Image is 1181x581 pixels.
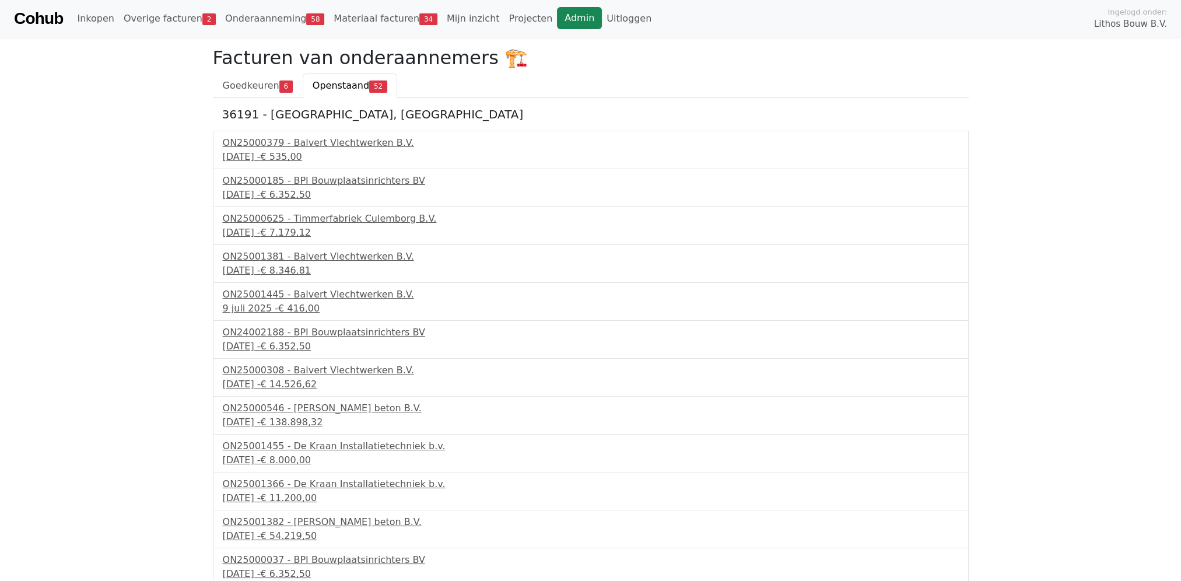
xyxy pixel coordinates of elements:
span: € 14.526,62 [260,379,317,390]
div: [DATE] - [223,226,959,240]
a: ON25000308 - Balvert Vlechtwerken B.V.[DATE] -€ 14.526,62 [223,363,959,391]
span: € 6.352,50 [260,341,311,352]
span: € 7.179,12 [260,227,311,238]
a: ON25000625 - Timmerfabriek Culemborg B.V.[DATE] -€ 7.179,12 [223,212,959,240]
a: ON25000185 - BPI Bouwplaatsinrichters BV[DATE] -€ 6.352,50 [223,174,959,202]
a: Cohub [14,5,63,33]
span: € 11.200,00 [260,492,317,503]
div: ON25000185 - BPI Bouwplaatsinrichters BV [223,174,959,188]
a: ON25001381 - Balvert Vlechtwerken B.V.[DATE] -€ 8.346,81 [223,250,959,278]
a: Goedkeuren6 [213,73,303,98]
span: 58 [306,13,324,25]
div: ON25001445 - Balvert Vlechtwerken B.V. [223,288,959,302]
h5: 36191 - [GEOGRAPHIC_DATA], [GEOGRAPHIC_DATA] [222,107,959,121]
div: ON25000379 - Balvert Vlechtwerken B.V. [223,136,959,150]
span: 6 [279,80,293,92]
div: [DATE] - [223,264,959,278]
h2: Facturen van onderaannemers 🏗️ [213,47,969,69]
div: [DATE] - [223,377,959,391]
a: Materiaal facturen34 [329,7,442,30]
a: ON24002188 - BPI Bouwplaatsinrichters BV[DATE] -€ 6.352,50 [223,325,959,353]
div: ON25000546 - [PERSON_NAME] beton B.V. [223,401,959,415]
div: [DATE] - [223,339,959,353]
div: ON25000625 - Timmerfabriek Culemborg B.V. [223,212,959,226]
div: ON25000308 - Balvert Vlechtwerken B.V. [223,363,959,377]
a: ON25001366 - De Kraan Installatietechniek b.v.[DATE] -€ 11.200,00 [223,477,959,505]
span: € 416,00 [278,303,320,314]
div: [DATE] - [223,567,959,581]
a: Inkopen [72,7,118,30]
span: Lithos Bouw B.V. [1094,17,1167,31]
div: [DATE] - [223,491,959,505]
span: 52 [369,80,387,92]
span: Openstaand [313,80,369,91]
div: ON25001455 - De Kraan Installatietechniek b.v. [223,439,959,453]
a: ON25000379 - Balvert Vlechtwerken B.V.[DATE] -€ 535,00 [223,136,959,164]
span: € 6.352,50 [260,568,311,579]
span: € 8.000,00 [260,454,311,466]
span: 34 [419,13,437,25]
span: € 54.219,50 [260,530,317,541]
div: 9 juli 2025 - [223,302,959,316]
a: Mijn inzicht [442,7,504,30]
div: ON25001381 - Balvert Vlechtwerken B.V. [223,250,959,264]
span: € 8.346,81 [260,265,311,276]
a: ON25001455 - De Kraan Installatietechniek b.v.[DATE] -€ 8.000,00 [223,439,959,467]
span: € 6.352,50 [260,189,311,200]
div: [DATE] - [223,453,959,467]
a: Uitloggen [602,7,656,30]
div: ON25000037 - BPI Bouwplaatsinrichters BV [223,553,959,567]
span: Goedkeuren [223,80,279,91]
span: 2 [202,13,216,25]
a: ON25001445 - Balvert Vlechtwerken B.V.9 juli 2025 -€ 416,00 [223,288,959,316]
a: Admin [557,7,602,29]
a: Projecten [504,7,557,30]
span: € 138.898,32 [260,416,323,428]
a: ON25000546 - [PERSON_NAME] beton B.V.[DATE] -€ 138.898,32 [223,401,959,429]
a: Overige facturen2 [119,7,220,30]
a: ON25001382 - [PERSON_NAME] beton B.V.[DATE] -€ 54.219,50 [223,515,959,543]
span: Ingelogd onder: [1108,6,1167,17]
div: [DATE] - [223,529,959,543]
span: € 535,00 [260,151,302,162]
div: [DATE] - [223,415,959,429]
div: [DATE] - [223,150,959,164]
a: Openstaand52 [303,73,397,98]
div: [DATE] - [223,188,959,202]
a: Onderaanneming58 [220,7,329,30]
div: ON25001366 - De Kraan Installatietechniek b.v. [223,477,959,491]
div: ON24002188 - BPI Bouwplaatsinrichters BV [223,325,959,339]
div: ON25001382 - [PERSON_NAME] beton B.V. [223,515,959,529]
a: ON25000037 - BPI Bouwplaatsinrichters BV[DATE] -€ 6.352,50 [223,553,959,581]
